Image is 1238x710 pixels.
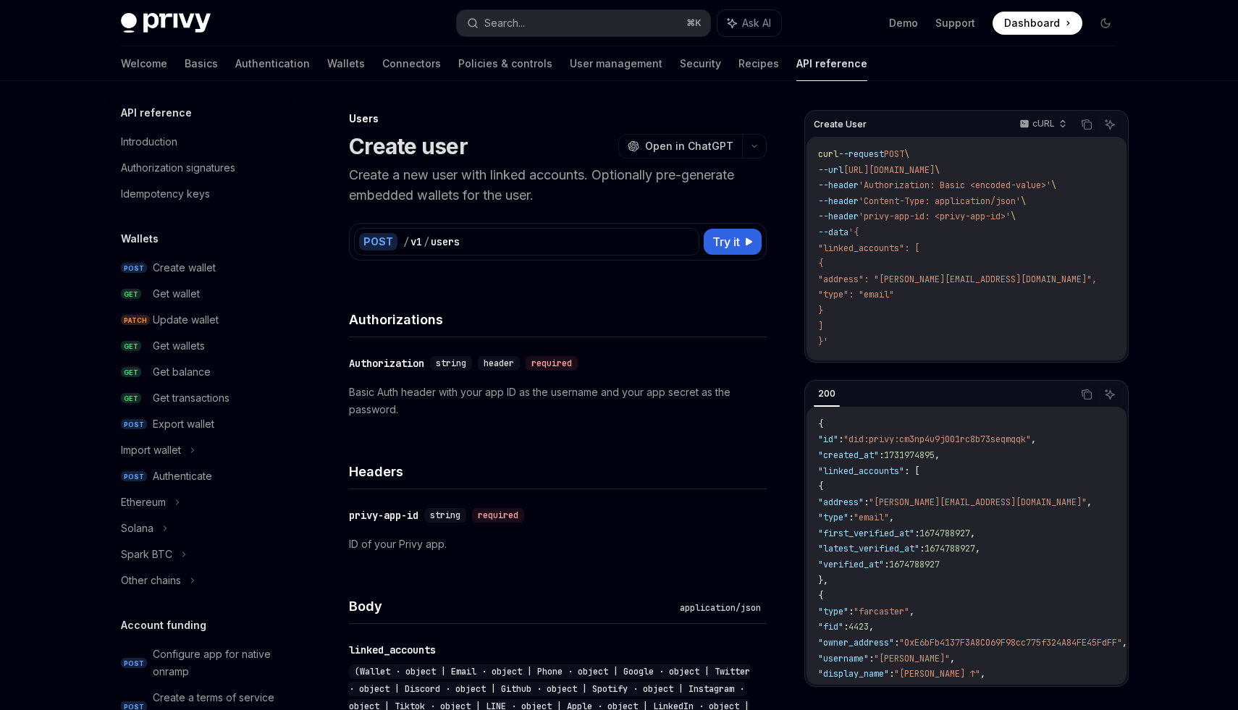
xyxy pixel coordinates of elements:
a: Introduction [109,129,295,155]
h5: API reference [121,104,192,122]
span: "email" [854,512,889,523]
div: linked_accounts [349,643,436,657]
span: : [849,606,854,617]
span: 1731974895 [884,449,935,461]
a: Dashboard [993,12,1082,35]
div: Users [349,111,767,126]
span: }, [818,575,828,586]
div: 200 [814,385,840,402]
span: "bio" [818,684,843,696]
a: API reference [796,46,867,81]
span: "address" [818,496,864,508]
span: : [919,543,925,554]
a: Welcome [121,46,167,81]
span: : [894,637,899,648]
div: Export wallet [153,415,214,433]
a: Policies & controls [458,46,552,81]
button: Toggle dark mode [1094,12,1117,35]
span: ⌘ K [686,17,702,29]
span: header [484,358,514,369]
span: } [818,305,823,316]
a: Authorization signatures [109,155,295,181]
button: Open in ChatGPT [618,134,742,159]
span: "[PERSON_NAME][EMAIL_ADDRESS][DOMAIN_NAME]" [869,496,1087,508]
button: cURL [1011,112,1073,137]
span: POST [121,263,147,274]
p: cURL [1032,118,1055,130]
span: , [935,449,940,461]
a: GETGet balance [109,359,295,385]
button: Copy the contents from the code block [1077,385,1096,404]
button: Search...⌘K [457,10,710,36]
h1: Create user [349,133,468,159]
span: "type" [818,606,849,617]
a: GETGet wallet [109,281,295,307]
span: { [818,258,823,269]
h5: Wallets [121,230,159,248]
span: "latest_verified_at" [818,543,919,554]
div: Get balance [153,363,211,381]
span: "id" [818,434,838,445]
span: "fid" [818,621,843,633]
div: / [403,234,409,249]
button: Ask AI [1100,385,1119,404]
span: GET [121,367,141,378]
div: Import wallet [121,441,181,459]
span: : [914,528,919,539]
span: \ [904,148,909,160]
span: string [436,358,466,369]
a: Demo [889,16,918,30]
span: : [879,449,884,461]
span: "[PERSON_NAME]" [874,653,950,664]
div: Configure app for native onramp [153,646,286,680]
span: Create User [814,119,867,130]
div: Other chains [121,572,181,589]
div: POST [359,233,397,250]
a: POSTCreate wallet [109,255,295,281]
p: Create a new user with linked accounts. Optionally pre-generate embedded wallets for the user. [349,165,767,206]
a: GETGet wallets [109,333,295,359]
span: [URL][DOMAIN_NAME] [843,164,935,176]
span: "owner_address" [818,637,894,648]
div: Search... [484,14,525,32]
span: "address": "[PERSON_NAME][EMAIL_ADDRESS][DOMAIN_NAME]", [818,274,1097,285]
span: 'Authorization: Basic <encoded-value>' [859,179,1051,191]
div: privy-app-id [349,508,418,523]
span: GET [121,341,141,352]
span: 1674788927 [889,559,940,570]
span: POST [121,658,147,669]
span: }' [818,336,828,347]
span: : [843,621,849,633]
h5: Account funding [121,617,206,634]
span: "verified_at" [818,559,884,570]
span: Ask AI [742,16,771,30]
span: "linked_accounts" [818,465,904,477]
span: Dashboard [1004,16,1060,30]
span: : [ [904,465,919,477]
span: curl [818,148,838,160]
span: "username" [818,653,869,664]
div: Introduction [121,133,177,151]
a: Security [680,46,721,81]
span: , [909,606,914,617]
div: Get wallet [153,285,200,303]
span: "display_name" [818,668,889,680]
span: , [980,668,985,680]
span: 1674788927 [919,528,970,539]
a: Idempotency keys [109,181,295,207]
div: application/json [674,601,767,615]
span: : [849,512,854,523]
span: , [889,512,894,523]
div: Ethereum [121,494,166,511]
div: users [431,234,460,249]
h4: Body [349,596,674,616]
span: , [1031,434,1036,445]
span: --data [818,227,849,238]
span: "linked_accounts": [ [818,242,919,254]
span: "0xE6bFb4137F3A8C069F98cc775f324A84FE45FdFF" [899,637,1122,648]
span: POST [121,419,147,430]
div: Authorization signatures [121,159,235,177]
div: Spark BTC [121,546,172,563]
div: Authenticate [153,468,212,485]
button: Ask AI [1100,115,1119,134]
